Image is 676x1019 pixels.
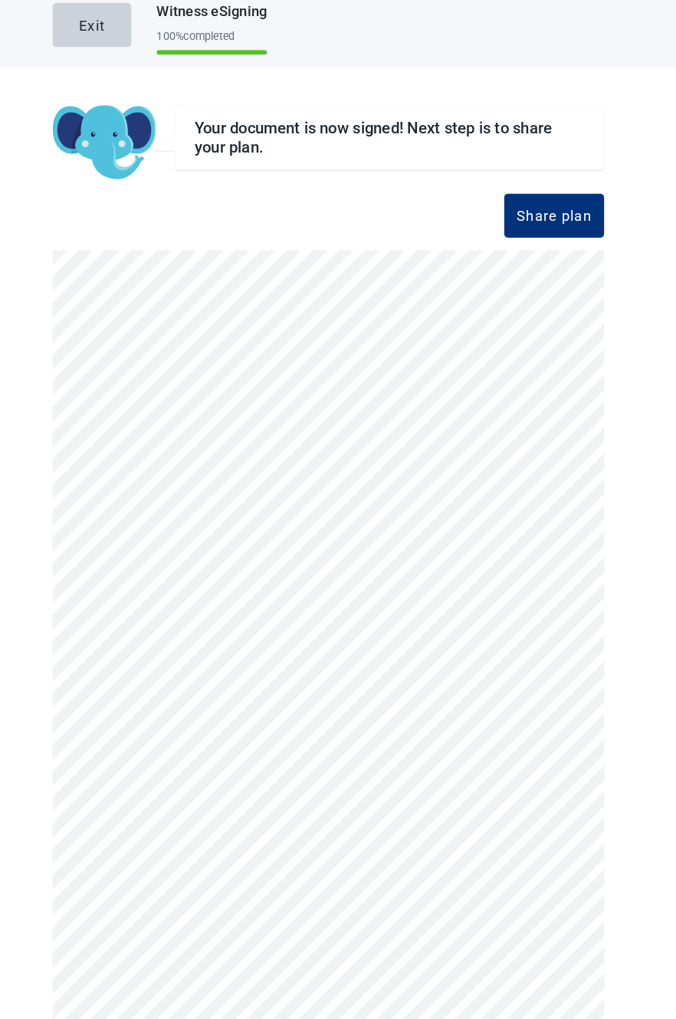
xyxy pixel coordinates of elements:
div: Exit [96,31,121,46]
div: Share plan [521,216,594,232]
img: Koda Elephant [70,117,170,190]
button: Exit [70,17,146,60]
button: Share plan [509,202,606,245]
h1: Witness eSigning [171,15,278,36]
div: Your document is now signed! Next step is to share your plan. [208,130,587,166]
div: 100 % completed [171,43,278,55]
